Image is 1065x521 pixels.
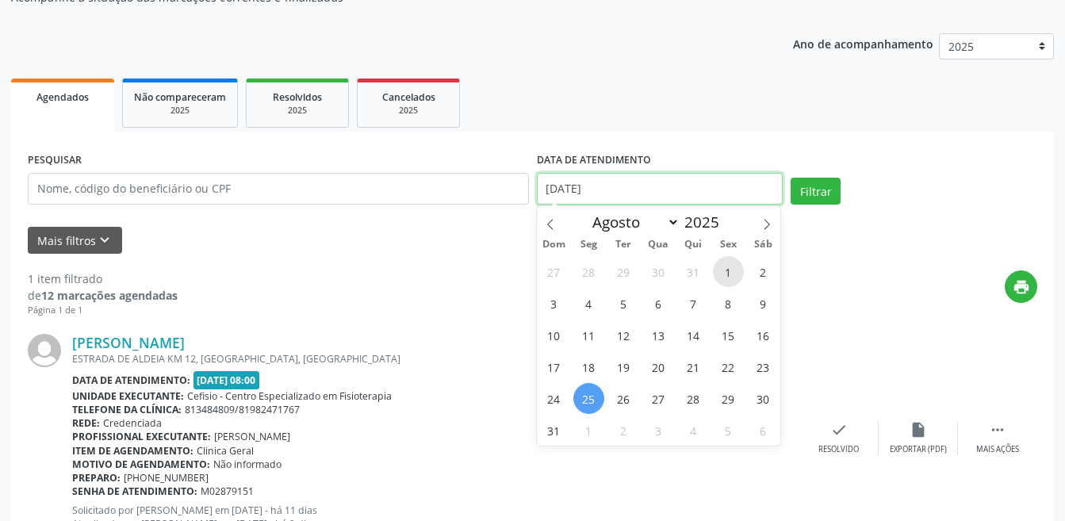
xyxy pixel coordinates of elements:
[830,421,848,439] i: check
[713,320,744,351] span: Agosto 15, 2025
[538,288,569,319] span: Agosto 3, 2025
[538,256,569,287] span: Julho 27, 2025
[538,383,569,414] span: Agosto 24, 2025
[103,416,162,430] span: Credenciada
[72,334,185,351] a: [PERSON_NAME]
[713,383,744,414] span: Agosto 29, 2025
[608,256,639,287] span: Julho 29, 2025
[573,256,604,287] span: Julho 28, 2025
[214,430,290,443] span: [PERSON_NAME]
[573,320,604,351] span: Agosto 11, 2025
[641,239,676,250] span: Qua
[36,90,89,104] span: Agendados
[713,256,744,287] span: Agosto 1, 2025
[643,320,674,351] span: Agosto 13, 2025
[193,371,260,389] span: [DATE] 08:00
[28,304,178,317] div: Página 1 de 1
[258,105,337,117] div: 2025
[748,415,779,446] span: Setembro 6, 2025
[818,444,859,455] div: Resolvido
[185,403,300,416] span: 813484809/81982471767
[537,239,572,250] span: Dom
[72,352,799,366] div: ESTRADA DE ALDEIA KM 12, [GEOGRAPHIC_DATA], [GEOGRAPHIC_DATA]
[713,351,744,382] span: Agosto 22, 2025
[72,471,121,485] b: Preparo:
[382,90,435,104] span: Cancelados
[643,383,674,414] span: Agosto 27, 2025
[538,351,569,382] span: Agosto 17, 2025
[748,320,779,351] span: Agosto 16, 2025
[748,288,779,319] span: Agosto 9, 2025
[608,320,639,351] span: Agosto 12, 2025
[748,256,779,287] span: Agosto 2, 2025
[608,383,639,414] span: Agosto 26, 2025
[976,444,1019,455] div: Mais ações
[713,415,744,446] span: Setembro 5, 2025
[72,374,190,387] b: Data de atendimento:
[989,421,1006,439] i: 
[711,239,745,250] span: Sex
[28,334,61,367] img: img
[187,389,392,403] span: Cefisio - Centro Especializado em Fisioterapia
[643,288,674,319] span: Agosto 6, 2025
[201,485,254,498] span: M02879151
[643,256,674,287] span: Julho 30, 2025
[28,173,529,205] input: Nome, código do beneficiário ou CPF
[573,383,604,414] span: Agosto 25, 2025
[28,148,82,173] label: PESQUISAR
[1005,270,1037,303] button: print
[571,239,606,250] span: Seg
[676,239,711,250] span: Qui
[678,415,709,446] span: Setembro 4, 2025
[643,415,674,446] span: Setembro 3, 2025
[573,288,604,319] span: Agosto 4, 2025
[213,458,282,471] span: Não informado
[678,351,709,382] span: Agosto 21, 2025
[791,178,841,205] button: Filtrar
[573,351,604,382] span: Agosto 18, 2025
[273,90,322,104] span: Resolvidos
[678,288,709,319] span: Agosto 7, 2025
[890,444,947,455] div: Exportar (PDF)
[585,211,680,233] select: Month
[793,33,933,53] p: Ano de acompanhamento
[197,444,254,458] span: Clinica Geral
[1013,278,1030,296] i: print
[538,320,569,351] span: Agosto 10, 2025
[96,232,113,249] i: keyboard_arrow_down
[678,320,709,351] span: Agosto 14, 2025
[369,105,448,117] div: 2025
[745,239,780,250] span: Sáb
[72,485,197,498] b: Senha de atendimento:
[537,173,783,205] input: Selecione um intervalo
[28,227,122,255] button: Mais filtroskeyboard_arrow_down
[72,389,184,403] b: Unidade executante:
[608,351,639,382] span: Agosto 19, 2025
[608,288,639,319] span: Agosto 5, 2025
[72,458,210,471] b: Motivo de agendamento:
[537,148,651,173] label: DATA DE ATENDIMENTO
[748,351,779,382] span: Agosto 23, 2025
[748,383,779,414] span: Agosto 30, 2025
[72,430,211,443] b: Profissional executante:
[678,256,709,287] span: Julho 31, 2025
[713,288,744,319] span: Agosto 8, 2025
[124,471,209,485] span: [PHONE_NUMBER]
[72,444,193,458] b: Item de agendamento:
[134,90,226,104] span: Não compareceram
[72,403,182,416] b: Telefone da clínica:
[643,351,674,382] span: Agosto 20, 2025
[538,415,569,446] span: Agosto 31, 2025
[28,287,178,304] div: de
[41,288,178,303] strong: 12 marcações agendadas
[608,415,639,446] span: Setembro 2, 2025
[910,421,927,439] i: insert_drive_file
[28,270,178,287] div: 1 item filtrado
[134,105,226,117] div: 2025
[72,416,100,430] b: Rede:
[680,212,732,232] input: Year
[678,383,709,414] span: Agosto 28, 2025
[606,239,641,250] span: Ter
[573,415,604,446] span: Setembro 1, 2025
